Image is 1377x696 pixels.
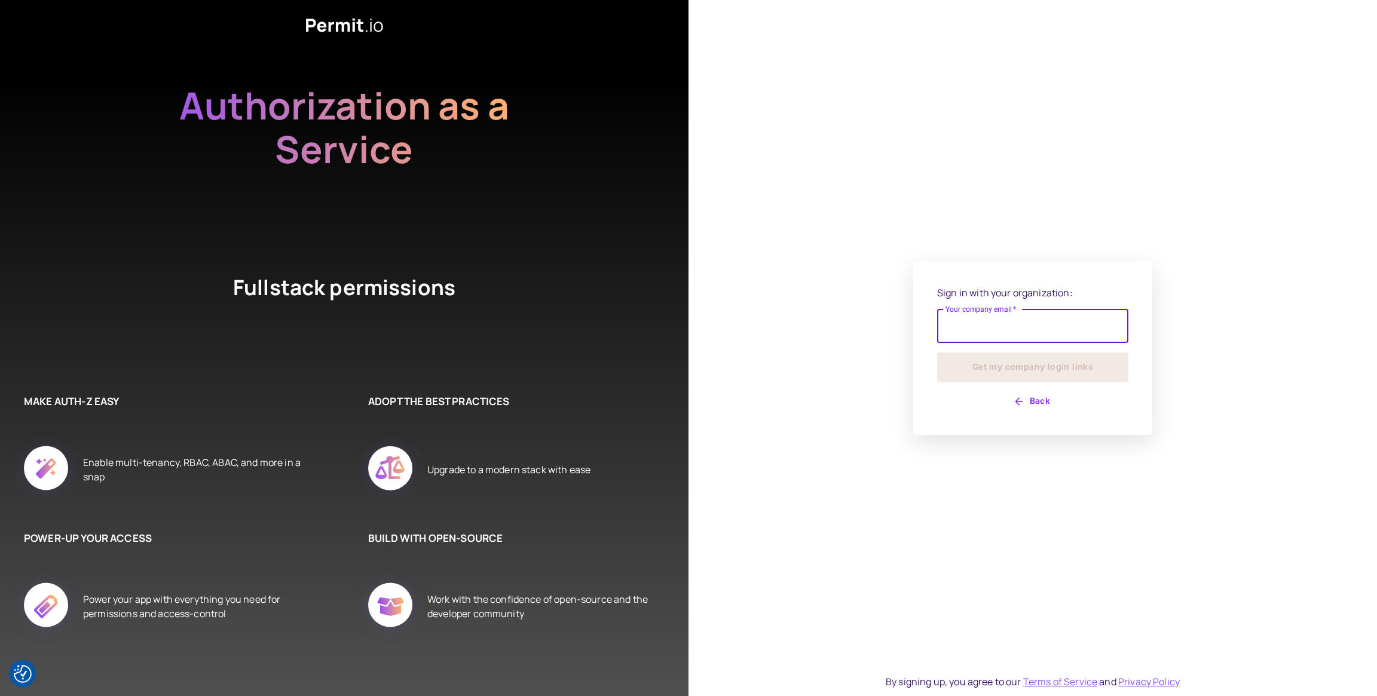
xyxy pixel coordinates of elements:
[427,569,653,643] div: Work with the confidence of open-source and the developer community
[427,433,590,507] div: Upgrade to a modern stack with ease
[14,665,32,683] img: Revisit consent button
[937,352,1128,382] button: Get my company login links
[937,286,1128,300] p: Sign in with your organization:
[141,84,547,214] h2: Authorization as a Service
[937,392,1128,411] button: Back
[945,304,1017,314] label: Your company email
[83,433,308,507] div: Enable multi-tenancy, RBAC, ABAC, and more in a snap
[368,531,653,546] h6: BUILD WITH OPEN-SOURCE
[1118,675,1180,688] a: Privacy Policy
[14,665,32,683] button: Consent Preferences
[368,394,653,409] h6: ADOPT THE BEST PRACTICES
[24,394,308,409] h6: MAKE AUTH-Z EASY
[1023,675,1097,688] a: Terms of Service
[189,273,500,346] h4: Fullstack permissions
[24,531,308,546] h6: POWER-UP YOUR ACCESS
[886,674,1180,689] div: By signing up, you agree to our and
[83,569,308,643] div: Power your app with everything you need for permissions and access-control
